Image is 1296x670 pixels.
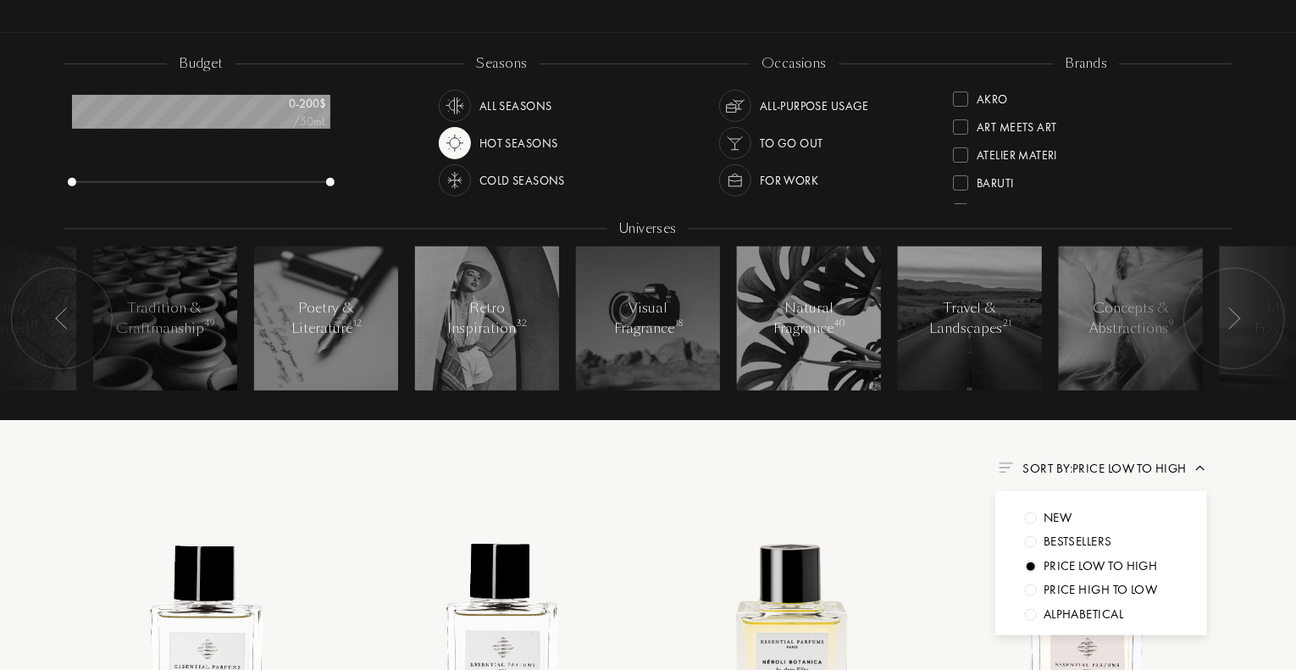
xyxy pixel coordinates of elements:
img: usage_season_hot.svg [443,131,467,155]
div: Poetry & Literature [291,298,363,339]
span: 18 [675,318,683,329]
div: Retro Inspiration [448,298,527,339]
div: budget [167,54,235,74]
div: 0 - 200 $ [241,95,326,113]
span: Sort by: Price low to high [1023,460,1187,477]
div: Visual Fragrance [612,298,684,339]
img: usage_occasion_party_white.svg [723,131,747,155]
img: usage_season_cold_white.svg [443,169,467,192]
span: 32 [518,318,528,329]
div: Bestsellers [1044,532,1112,551]
div: /50mL [241,113,326,130]
div: brands [1054,54,1120,74]
img: usage_occasion_all_white.svg [723,94,747,118]
div: seasons [464,54,539,74]
div: All-purpose Usage [760,90,869,122]
div: Baruti [977,169,1014,191]
div: Hot Seasons [479,127,558,159]
div: Alphabetical [1044,605,1123,624]
span: 40 [835,318,845,329]
img: arr_left.svg [55,307,69,329]
div: All Seasons [479,90,552,122]
img: usage_occasion_work_white.svg [723,169,747,192]
div: New [1044,508,1072,528]
div: Travel & Landscapes [929,298,1011,339]
div: occasions [750,54,839,74]
div: Atelier Materi [977,141,1057,163]
div: Akro [977,85,1008,108]
div: Binet-Papillon [977,197,1061,219]
img: usage_season_average_white.svg [443,94,467,118]
div: For Work [760,164,818,197]
span: 12 [353,318,362,329]
div: Universes [607,219,689,239]
img: filter_by.png [999,462,1012,473]
div: Art Meets Art [977,113,1056,136]
div: Price low to high [1044,556,1158,576]
div: Natural Fragrance [773,298,845,339]
img: arr_left.svg [1227,307,1241,329]
span: 21 [1003,318,1011,329]
div: To go Out [760,127,823,159]
div: Cold Seasons [479,164,565,197]
img: arrow.png [1194,462,1207,475]
div: Price high to low [1044,580,1158,600]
